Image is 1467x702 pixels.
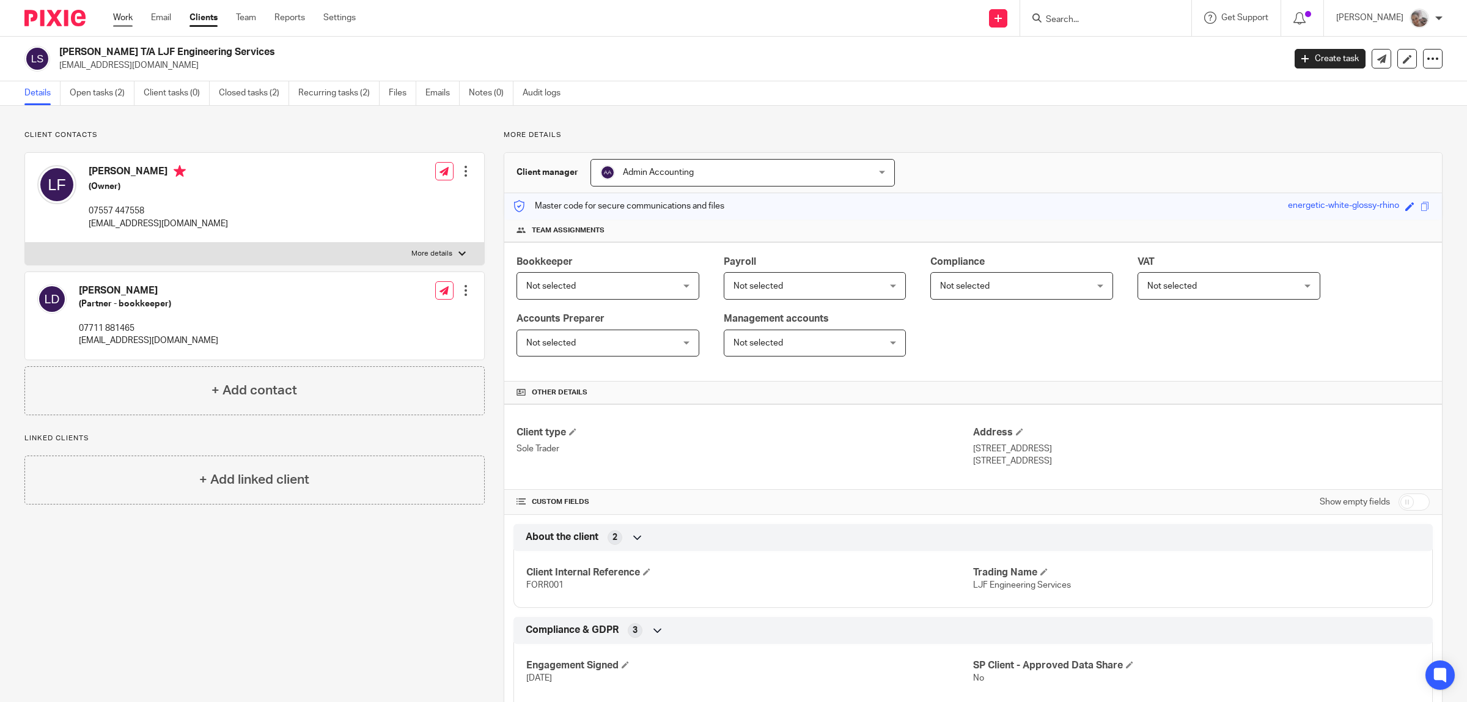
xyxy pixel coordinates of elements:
p: Client contacts [24,130,485,140]
h4: Engagement Signed [526,659,973,672]
p: 07711 881465 [79,322,218,334]
img: svg%3E [24,46,50,72]
p: [EMAIL_ADDRESS][DOMAIN_NAME] [79,334,218,347]
span: Compliance & GDPR [526,624,619,637]
h4: + Add contact [211,381,297,400]
span: About the client [526,531,598,544]
span: Payroll [724,257,756,267]
a: Notes (0) [469,81,513,105]
a: Work [113,12,133,24]
p: [PERSON_NAME] [1336,12,1403,24]
a: Email [151,12,171,24]
p: Sole Trader [517,443,973,455]
h4: [PERSON_NAME] [89,165,228,180]
span: Team assignments [532,226,605,235]
span: LJF Engineering Services [973,581,1071,589]
label: Show empty fields [1320,496,1390,508]
h4: + Add linked client [199,470,309,489]
h5: (Owner) [89,180,228,193]
span: Not selected [733,282,783,290]
span: Other details [532,388,587,397]
img: svg%3E [600,165,615,180]
p: [EMAIL_ADDRESS][DOMAIN_NAME] [59,59,1276,72]
span: [DATE] [526,674,552,682]
a: Details [24,81,61,105]
img: Pixie [24,10,86,26]
p: [STREET_ADDRESS] [973,455,1430,467]
img: svg%3E [37,165,76,204]
a: Team [236,12,256,24]
span: 3 [633,624,638,637]
img: svg%3E [37,284,67,314]
h2: [PERSON_NAME] T/A LJF Engineering Services [59,46,1033,59]
span: Admin Accounting [623,168,694,177]
p: Master code for secure communications and files [513,200,724,212]
a: Audit logs [523,81,570,105]
span: Management accounts [724,314,829,323]
a: Files [389,81,416,105]
a: Client tasks (0) [144,81,210,105]
i: Primary [174,165,186,177]
p: More details [504,130,1443,140]
input: Search [1045,15,1155,26]
a: Create task [1295,49,1366,68]
span: Bookkeeper [517,257,573,267]
p: Linked clients [24,434,485,443]
h4: SP Client - Approved Data Share [973,659,1420,672]
span: Not selected [526,282,576,290]
span: 2 [612,531,617,544]
p: 07557 447558 [89,205,228,217]
p: More details [411,249,452,259]
span: Not selected [733,339,783,347]
span: Not selected [1147,282,1197,290]
span: Not selected [940,282,990,290]
a: Clients [189,12,218,24]
h5: (Partner - bookkeeper) [79,298,218,310]
a: Recurring tasks (2) [298,81,380,105]
span: FORR001 [526,581,564,589]
h4: CUSTOM FIELDS [517,497,973,507]
p: [EMAIL_ADDRESS][DOMAIN_NAME] [89,218,228,230]
span: Get Support [1221,13,1268,22]
span: Compliance [930,257,985,267]
h4: Client type [517,426,973,439]
img: me.jpg [1410,9,1429,28]
a: Closed tasks (2) [219,81,289,105]
h4: Client Internal Reference [526,566,973,579]
p: [STREET_ADDRESS] [973,443,1430,455]
a: Open tasks (2) [70,81,134,105]
span: Not selected [526,339,576,347]
h4: Address [973,426,1430,439]
span: No [973,674,984,682]
div: energetic-white-glossy-rhino [1288,199,1399,213]
h3: Client manager [517,166,578,179]
h4: [PERSON_NAME] [79,284,218,297]
a: Reports [274,12,305,24]
span: VAT [1138,257,1155,267]
a: Emails [425,81,460,105]
span: Accounts Preparer [517,314,605,323]
h4: Trading Name [973,566,1420,579]
a: Settings [323,12,356,24]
